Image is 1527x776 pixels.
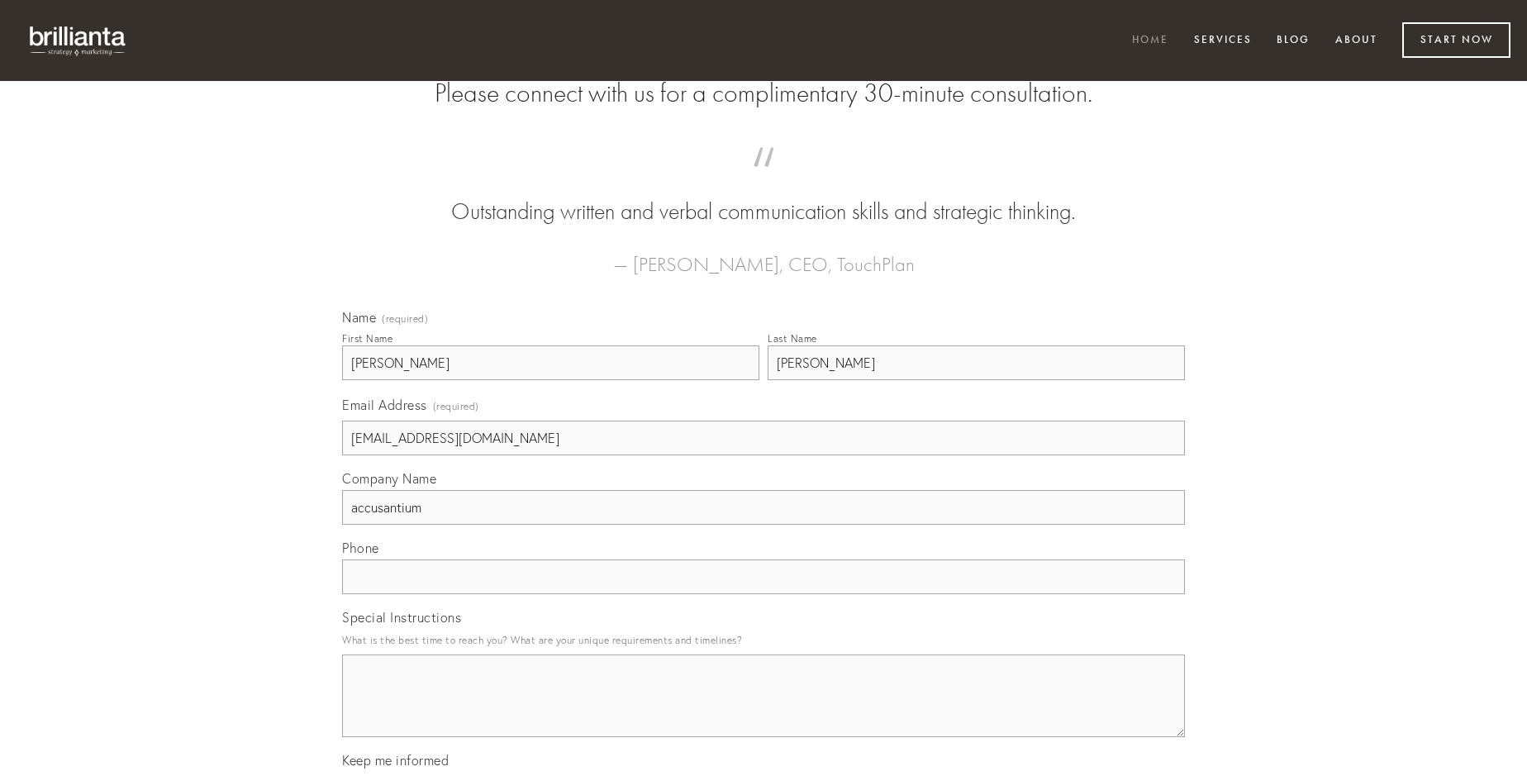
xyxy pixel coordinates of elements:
[1402,22,1510,58] a: Start Now
[382,314,428,324] span: (required)
[342,629,1185,651] p: What is the best time to reach you? What are your unique requirements and timelines?
[342,609,461,626] span: Special Instructions
[1183,27,1263,55] a: Services
[768,332,817,345] div: Last Name
[342,540,379,556] span: Phone
[342,78,1185,109] h2: Please connect with us for a complimentary 30-minute consultation.
[342,397,427,413] span: Email Address
[369,164,1158,228] blockquote: Outstanding written and verbal communication skills and strategic thinking.
[342,470,436,487] span: Company Name
[1121,27,1179,55] a: Home
[1266,27,1320,55] a: Blog
[342,309,376,326] span: Name
[17,17,140,64] img: brillianta - research, strategy, marketing
[369,228,1158,281] figcaption: — [PERSON_NAME], CEO, TouchPlan
[342,752,449,769] span: Keep me informed
[342,332,392,345] div: First Name
[433,395,479,417] span: (required)
[1325,27,1388,55] a: About
[369,164,1158,196] span: “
